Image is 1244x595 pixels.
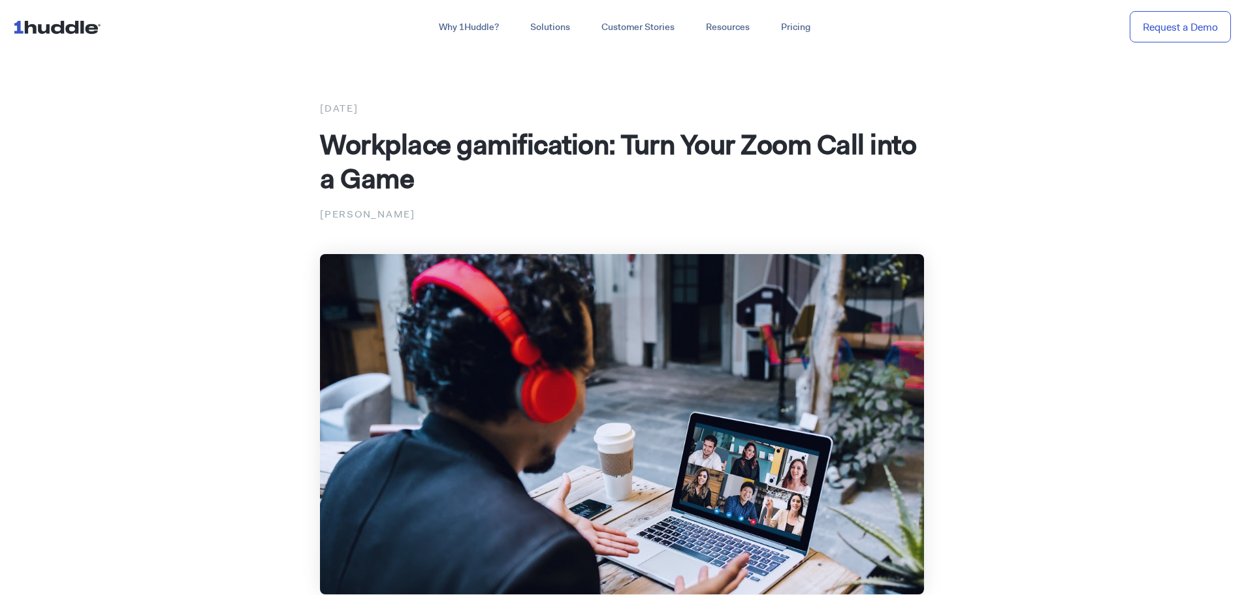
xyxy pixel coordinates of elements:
a: Pricing [765,16,826,39]
a: Customer Stories [586,16,690,39]
div: [DATE] [320,100,924,117]
a: Solutions [515,16,586,39]
a: Resources [690,16,765,39]
p: [PERSON_NAME] [320,206,924,223]
span: Workplace gamification: Turn Your Zoom Call into a Game [320,126,916,197]
a: Why 1Huddle? [423,16,515,39]
img: Young man on a Zoom meeting [320,254,924,594]
a: Request a Demo [1130,11,1231,43]
img: ... [13,14,106,39]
